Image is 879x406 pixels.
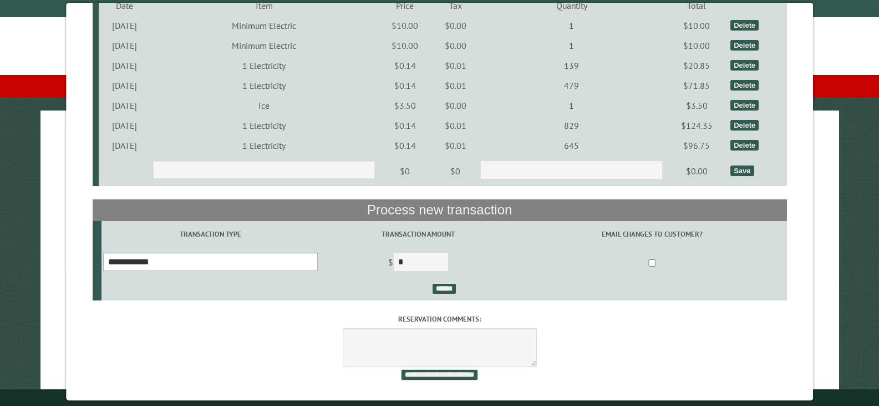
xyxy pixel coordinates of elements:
td: 1 [478,96,664,116]
div: Delete [730,80,759,91]
td: $96.75 [664,136,729,156]
td: $10.00 [664,16,729,36]
td: [DATE] [99,96,151,116]
td: 829 [478,116,664,136]
div: Delete [730,60,759,71]
label: Reservation comments: [92,314,786,324]
td: Minimum Electric [151,36,378,56]
td: [DATE] [99,56,151,76]
td: [DATE] [99,136,151,156]
div: Delete [730,40,759,51]
td: 1 [478,36,664,56]
td: $0.00 [433,96,479,116]
td: [DATE] [99,76,151,96]
td: 1 Electricity [151,56,378,76]
td: $3.50 [664,96,729,116]
td: [DATE] [99,16,151,36]
td: $10.00 [664,36,729,56]
td: $0.00 [433,36,479,56]
td: $0.00 [433,16,479,36]
td: $0.14 [378,56,433,76]
td: 139 [478,56,664,76]
td: 1 Electricity [151,116,378,136]
label: Transaction Type [103,229,318,239]
td: $0.01 [433,56,479,76]
td: [DATE] [99,36,151,56]
td: $0 [433,156,479,187]
small: © Campground Commander LLC. All rights reserved. [377,394,502,401]
td: 1 [478,16,664,36]
td: $124.35 [664,116,729,136]
td: 1 Electricity [151,76,378,96]
td: $0 [378,156,433,187]
td: $0.00 [664,156,729,187]
div: Delete [730,20,759,31]
td: $0.01 [433,136,479,156]
td: $10.00 [378,36,433,56]
td: 645 [478,136,664,156]
label: Email changes to customer? [519,229,785,239]
td: $0.14 [378,116,433,136]
div: Delete [730,100,759,111]
td: $0.01 [433,76,479,96]
td: $10.00 [378,16,433,36]
td: 1 Electricity [151,136,378,156]
label: Transaction Amount [321,229,516,239]
td: $0.01 [433,116,479,136]
td: $0.14 [378,76,433,96]
div: Save [730,166,754,176]
td: $71.85 [664,76,729,96]
th: Process new transaction [92,199,786,220]
td: $0.14 [378,136,433,156]
td: [DATE] [99,116,151,136]
div: Delete [730,140,759,151]
td: $ [319,248,517,279]
td: $3.50 [378,96,433,116]
div: Delete [730,120,759,131]
td: $20.85 [664,56,729,76]
td: 479 [478,76,664,96]
td: Minimum Electric [151,16,378,36]
td: Ice [151,96,378,116]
